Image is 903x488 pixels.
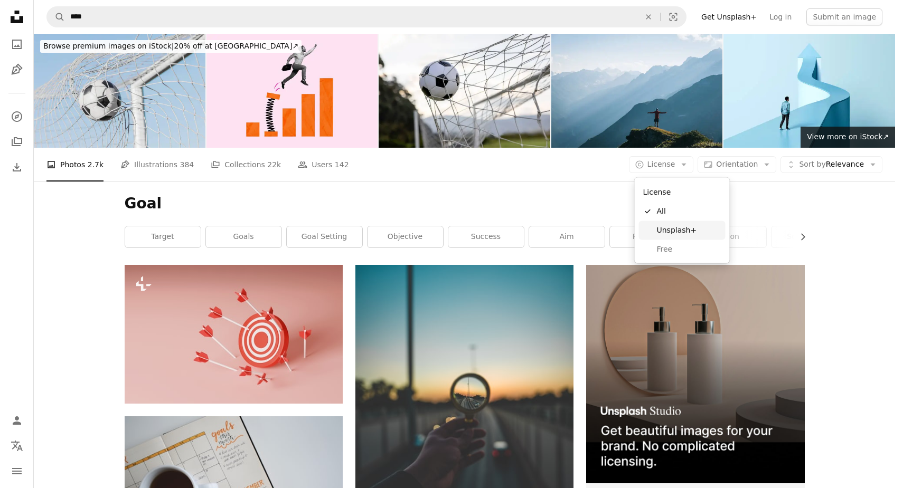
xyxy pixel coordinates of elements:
span: Free [657,244,721,254]
span: License [647,160,675,168]
span: All [657,206,721,217]
span: Unsplash+ [657,225,721,235]
button: Orientation [698,156,776,173]
button: License [629,156,694,173]
div: License [635,178,730,263]
div: License [639,182,726,202]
